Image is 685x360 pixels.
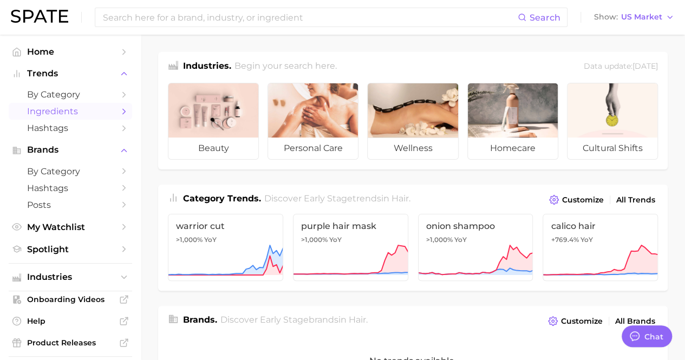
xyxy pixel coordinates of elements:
[551,221,650,231] span: calico hair
[418,214,533,281] a: onion shampoo>1,000% YoY
[27,183,114,193] span: Hashtags
[27,244,114,254] span: Spotlight
[9,66,132,82] button: Trends
[176,221,275,231] span: warrior cut
[27,294,114,304] span: Onboarding Videos
[543,214,658,281] a: calico hair+769.4% YoY
[616,195,655,205] span: All Trends
[102,8,518,27] input: Search here for a brand, industry, or ingredient
[567,83,658,160] a: cultural shifts
[580,235,592,244] span: YoY
[268,138,358,159] span: personal care
[9,43,132,60] a: Home
[545,313,605,329] button: Customize
[9,142,132,158] button: Brands
[27,106,114,116] span: Ingredients
[368,138,458,159] span: wellness
[183,315,217,325] span: Brands .
[329,235,342,244] span: YoY
[168,138,258,159] span: beauty
[183,193,261,204] span: Category Trends .
[9,335,132,351] a: Product Releases
[301,221,400,231] span: purple hair mask
[567,138,657,159] span: cultural shifts
[27,272,114,282] span: Industries
[204,235,217,244] span: YoY
[27,47,114,57] span: Home
[468,138,558,159] span: homecare
[183,60,231,74] h1: Industries.
[27,166,114,176] span: by Category
[594,14,618,20] span: Show
[9,103,132,120] a: Ingredients
[591,10,677,24] button: ShowUS Market
[349,315,366,325] span: hair
[9,219,132,235] a: My Watchlist
[9,241,132,258] a: Spotlight
[11,10,68,23] img: SPATE
[392,193,409,204] span: hair
[551,235,578,244] span: +769.4%
[584,60,658,74] div: Data update: [DATE]
[9,269,132,285] button: Industries
[176,235,203,244] span: >1,000%
[268,83,358,160] a: personal care
[9,120,132,136] a: Hashtags
[301,235,328,244] span: >1,000%
[9,163,132,180] a: by Category
[27,338,114,348] span: Product Releases
[27,123,114,133] span: Hashtags
[27,222,114,232] span: My Watchlist
[27,89,114,100] span: by Category
[467,83,558,160] a: homecare
[426,235,453,244] span: >1,000%
[9,197,132,213] a: Posts
[264,193,410,204] span: Discover Early Stage trends in .
[27,145,114,155] span: Brands
[530,12,560,23] span: Search
[614,193,658,207] a: All Trends
[426,221,525,231] span: onion shampoo
[9,86,132,103] a: by Category
[220,315,368,325] span: Discover Early Stage brands in .
[9,313,132,329] a: Help
[9,291,132,307] a: Onboarding Videos
[27,69,114,78] span: Trends
[562,195,604,205] span: Customize
[612,314,658,329] a: All Brands
[168,214,283,281] a: warrior cut>1,000% YoY
[27,200,114,210] span: Posts
[561,317,603,326] span: Customize
[293,214,408,281] a: purple hair mask>1,000% YoY
[454,235,467,244] span: YoY
[168,83,259,160] a: beauty
[546,192,606,207] button: Customize
[621,14,662,20] span: US Market
[367,83,458,160] a: wellness
[9,180,132,197] a: Hashtags
[234,60,337,74] h2: Begin your search here.
[27,316,114,326] span: Help
[615,317,655,326] span: All Brands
